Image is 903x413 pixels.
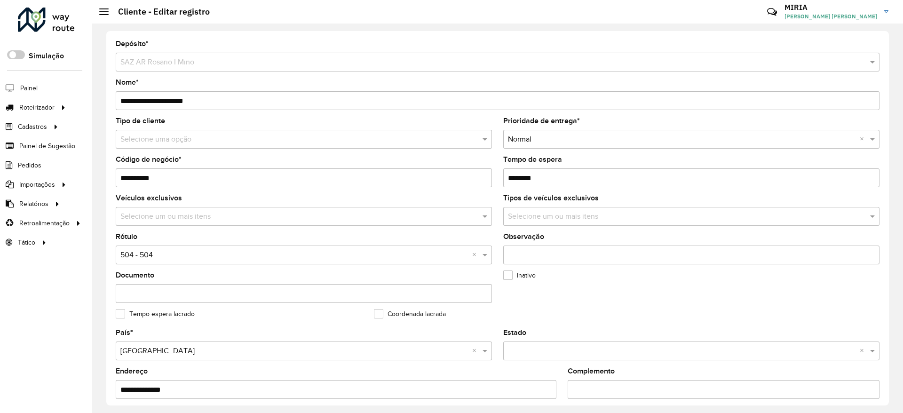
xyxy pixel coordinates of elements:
span: Tático [18,238,35,247]
label: Estado [503,327,526,338]
label: Código de negócio [116,154,182,165]
label: Tempo de espera [503,154,562,165]
span: Clear all [472,249,480,261]
label: Tipos de veículos exclusivos [503,192,599,204]
label: Simulação [29,50,64,62]
span: Clear all [472,345,480,357]
span: Cadastros [18,122,47,132]
label: Coordenada lacrada [374,309,446,319]
label: Tipo de cliente [116,115,165,127]
label: Observação [503,231,544,242]
span: Clear all [860,134,868,145]
label: Depósito [116,38,149,49]
label: Endereço [116,365,148,377]
span: Clear all [860,345,868,357]
span: Relatórios [19,199,48,209]
label: Complemento [568,365,615,377]
h2: Cliente - Editar registro [109,7,210,17]
label: Veículos exclusivos [116,192,182,204]
span: Importações [19,180,55,190]
label: Rótulo [116,231,137,242]
label: Nome [116,77,139,88]
span: Painel [20,83,38,93]
label: Documento [116,270,154,281]
span: Roteirizador [19,103,55,112]
h3: MIRIA [784,3,877,12]
label: Prioridade de entrega [503,115,580,127]
span: Retroalimentação [19,218,70,228]
label: Tempo espera lacrado [116,309,195,319]
a: Contato Rápido [762,2,782,22]
span: Painel de Sugestão [19,141,75,151]
label: País [116,327,133,338]
span: [PERSON_NAME] [PERSON_NAME] [784,12,877,21]
label: Inativo [503,270,536,280]
span: Pedidos [18,160,41,170]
